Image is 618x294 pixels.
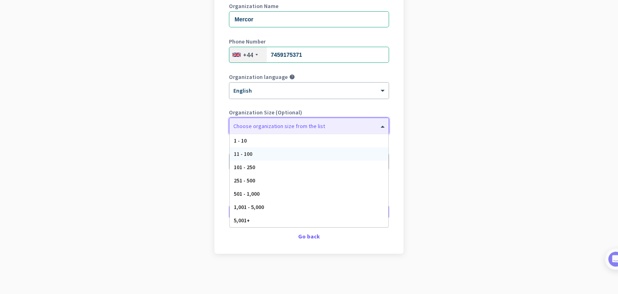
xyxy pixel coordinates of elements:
button: Create Organization [229,205,389,219]
input: What is the name of your organization? [229,11,389,27]
label: Organization Size (Optional) [229,110,389,115]
label: Organization Name [229,3,389,9]
label: Organization language [229,74,288,80]
input: 121 234 5678 [229,47,389,63]
span: 5,001+ [234,217,250,224]
span: 501 - 1,000 [234,190,260,197]
span: 101 - 250 [234,164,255,171]
div: Options List [230,134,388,227]
span: 1 - 10 [234,137,247,144]
span: 1,001 - 5,000 [234,203,264,211]
div: +44 [243,51,253,59]
div: Go back [229,234,389,239]
span: 251 - 500 [234,177,255,184]
i: help [289,74,295,80]
label: Organization Time Zone [229,145,389,151]
label: Phone Number [229,39,389,44]
span: 11 - 100 [234,150,252,157]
